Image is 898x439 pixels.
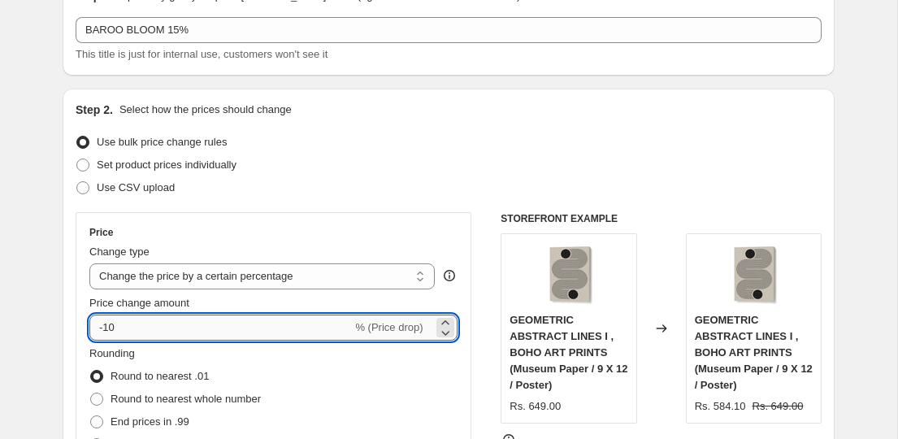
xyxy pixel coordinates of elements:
[89,226,113,239] h3: Price
[510,398,561,415] div: Rs. 649.00
[721,242,786,307] img: gallerywrap-resized_212f066c-7c3d-4415-9b16-553eb73bee29_80x.jpg
[119,102,292,118] p: Select how the prices should change
[76,102,113,118] h2: Step 2.
[89,315,352,341] input: -15
[111,393,261,405] span: Round to nearest whole number
[355,321,423,333] span: % (Price drop)
[76,48,328,60] span: This title is just for internal use, customers won't see it
[97,181,175,193] span: Use CSV upload
[111,415,189,428] span: End prices in .99
[89,297,189,309] span: Price change amount
[441,267,458,284] div: help
[695,314,813,391] span: GEOMETRIC ABSTRACT LINES I , BOHO ART PRINTS (Museum Paper / 9 X 12 / Poster)
[501,212,822,225] h6: STOREFRONT EXAMPLE
[695,398,746,415] div: Rs. 584.10
[510,314,627,391] span: GEOMETRIC ABSTRACT LINES I , BOHO ART PRINTS (Museum Paper / 9 X 12 / Poster)
[89,246,150,258] span: Change type
[97,136,227,148] span: Use bulk price change rules
[536,242,601,307] img: gallerywrap-resized_212f066c-7c3d-4415-9b16-553eb73bee29_80x.jpg
[753,398,804,415] strike: Rs. 649.00
[111,370,209,382] span: Round to nearest .01
[89,347,135,359] span: Rounding
[97,159,236,171] span: Set product prices individually
[76,17,822,43] input: 30% off holiday sale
